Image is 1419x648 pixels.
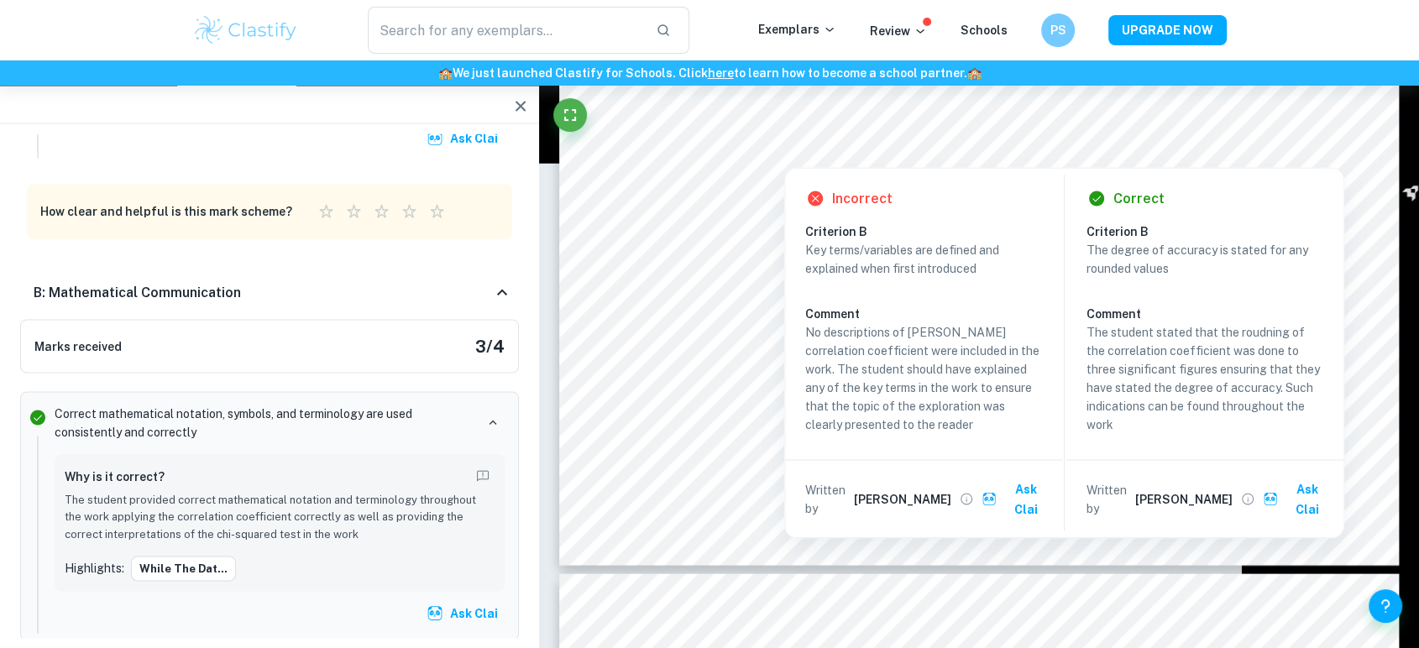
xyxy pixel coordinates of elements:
[832,188,893,208] h6: Incorrect
[65,558,124,577] p: Highlights:
[1087,222,1337,240] h6: Criterion B
[1259,473,1337,524] button: Ask Clai
[34,282,241,302] h6: B: Mathematical Communication
[758,20,836,39] p: Exemplars
[553,98,587,132] button: Fullscreen
[1263,491,1279,507] img: clai.svg
[28,407,48,427] svg: Correct
[805,322,1042,433] p: No descriptions of [PERSON_NAME] correlation coefficient were included in the work. The student s...
[1087,480,1132,517] p: Written by
[961,24,1008,37] a: Schools
[1135,489,1233,508] h6: [PERSON_NAME]
[978,473,1055,524] button: Ask Clai
[955,487,978,510] button: View full profile
[967,66,982,80] span: 🏫
[1041,13,1075,47] button: PS
[805,240,1042,277] p: Key terms/variables are defined and explained when first introduced
[427,604,443,621] img: clai.svg
[34,337,122,355] h6: Marks received
[982,491,997,507] img: clai.svg
[1087,240,1323,277] p: The degree of accuracy is stated for any rounded values
[1108,15,1227,45] button: UPGRADE NOW
[65,467,165,485] h6: Why is it correct?
[423,123,505,153] button: Ask Clai
[805,304,1042,322] h6: Comment
[471,464,495,488] button: Report mistake/confusion
[1113,188,1165,208] h6: Correct
[708,66,734,80] a: here
[1087,322,1323,433] p: The student stated that the roudning of the correlation coefficient was done to three significant...
[20,265,519,319] div: B: Mathematical Communication
[1369,589,1402,623] button: Help and Feedback
[805,480,851,517] p: Written by
[192,13,299,47] img: Clastify logo
[55,404,474,441] p: Correct mathematical notation, symbols, and terminology are used consistently and correctly
[805,222,1055,240] h6: Criterion B
[3,64,1416,82] h6: We just launched Clastify for Schools. Click to learn how to become a school partner.
[40,201,292,220] h6: How clear and helpful is this mark scheme?
[1087,304,1323,322] h6: Comment
[475,333,505,358] h5: 3 / 4
[854,489,951,508] h6: [PERSON_NAME]
[423,598,505,628] button: Ask Clai
[870,22,927,40] p: Review
[131,556,236,581] button: While the dat...
[65,491,495,542] p: The student provided correct mathematical notation and terminology throughout the work applying t...
[1049,21,1068,39] h6: PS
[368,7,642,54] input: Search for any exemplars...
[1236,487,1259,510] button: View full profile
[438,66,453,80] span: 🏫
[427,129,443,146] img: clai.svg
